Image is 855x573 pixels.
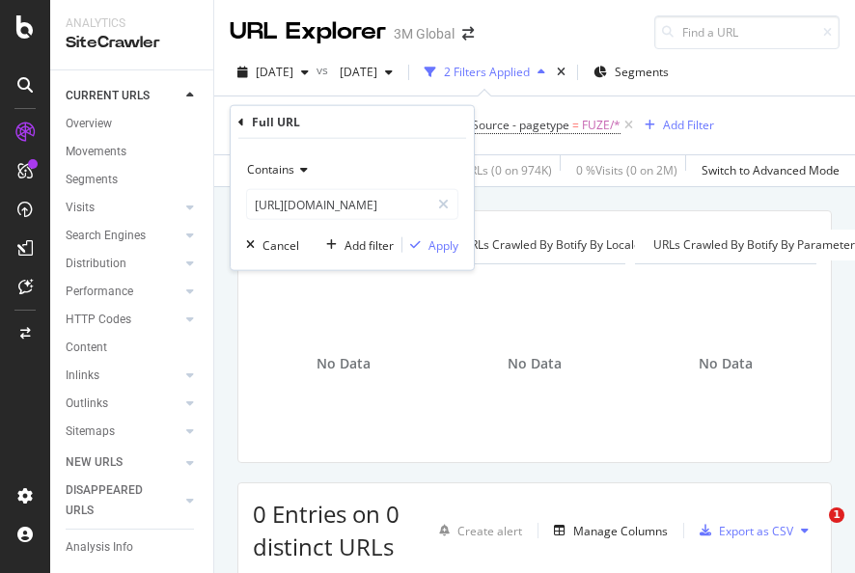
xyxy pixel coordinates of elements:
[238,235,299,255] button: Cancel
[66,338,200,358] a: Content
[699,354,753,373] span: No Data
[66,480,163,521] div: DISAPPEARED URLS
[637,114,714,137] button: Add Filter
[317,62,332,78] span: vs
[66,142,200,162] a: Movements
[66,394,180,414] a: Outlinks
[66,86,180,106] a: CURRENT URLS
[417,57,553,88] button: 2 Filters Applied
[573,523,668,539] div: Manage Columns
[431,515,522,546] button: Create alert
[252,114,300,130] div: Full URL
[66,170,200,190] a: Segments
[462,27,474,41] div: arrow-right-arrow-left
[66,254,180,274] a: Distribution
[256,64,293,80] span: 2025 Sep. 28th
[318,235,394,255] button: Add filter
[402,235,458,255] button: Apply
[262,236,299,253] div: Cancel
[66,366,99,386] div: Inlinks
[66,282,133,302] div: Performance
[654,15,840,49] input: Find a URL
[66,537,200,558] a: Analysis Info
[66,198,180,218] a: Visits
[458,230,670,260] h4: URLs Crawled By Botify By locale
[66,394,108,414] div: Outlinks
[428,236,458,253] div: Apply
[66,537,133,558] div: Analysis Info
[66,32,198,54] div: SiteCrawler
[253,498,400,562] span: 0 Entries on 0 distinct URLs
[582,112,621,139] span: FUZE/*
[508,354,562,373] span: No Data
[663,117,714,133] div: Add Filter
[66,114,112,134] div: Overview
[66,170,118,190] div: Segments
[692,515,793,546] button: Export as CSV
[66,422,115,442] div: Sitemaps
[66,198,95,218] div: Visits
[66,338,107,358] div: Content
[472,117,569,133] span: Source - pagetype
[66,282,180,302] a: Performance
[66,366,180,386] a: Inlinks
[694,155,840,186] button: Switch to Advanced Mode
[586,57,676,88] button: Segments
[317,354,371,373] span: No Data
[66,254,126,274] div: Distribution
[462,236,641,253] span: URLs Crawled By Botify By locale
[345,236,394,253] div: Add filter
[230,15,386,48] div: URL Explorer
[789,507,836,554] iframe: Intercom live chat
[546,519,668,542] button: Manage Columns
[66,226,146,246] div: Search Engines
[66,422,180,442] a: Sitemaps
[394,24,455,43] div: 3M Global
[66,226,180,246] a: Search Engines
[332,57,400,88] button: [DATE]
[66,452,180,473] a: NEW URLS
[66,142,126,162] div: Movements
[66,480,180,521] a: DISAPPEARED URLS
[553,63,569,82] div: times
[702,162,840,178] div: Switch to Advanced Mode
[66,114,200,134] a: Overview
[66,310,131,330] div: HTTP Codes
[66,452,123,473] div: NEW URLS
[247,161,294,177] span: Contains
[615,64,669,80] span: Segments
[572,117,579,133] span: =
[829,507,844,523] span: 1
[444,64,530,80] div: 2 Filters Applied
[66,86,150,106] div: CURRENT URLS
[230,57,317,88] button: [DATE]
[66,310,180,330] a: HTTP Codes
[719,523,793,539] div: Export as CSV
[66,15,198,32] div: Analytics
[332,64,377,80] span: 2025 Sep. 14th
[442,162,552,178] div: 0 % URLs ( 0 on 974K )
[576,162,677,178] div: 0 % Visits ( 0 on 2M )
[457,523,522,539] div: Create alert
